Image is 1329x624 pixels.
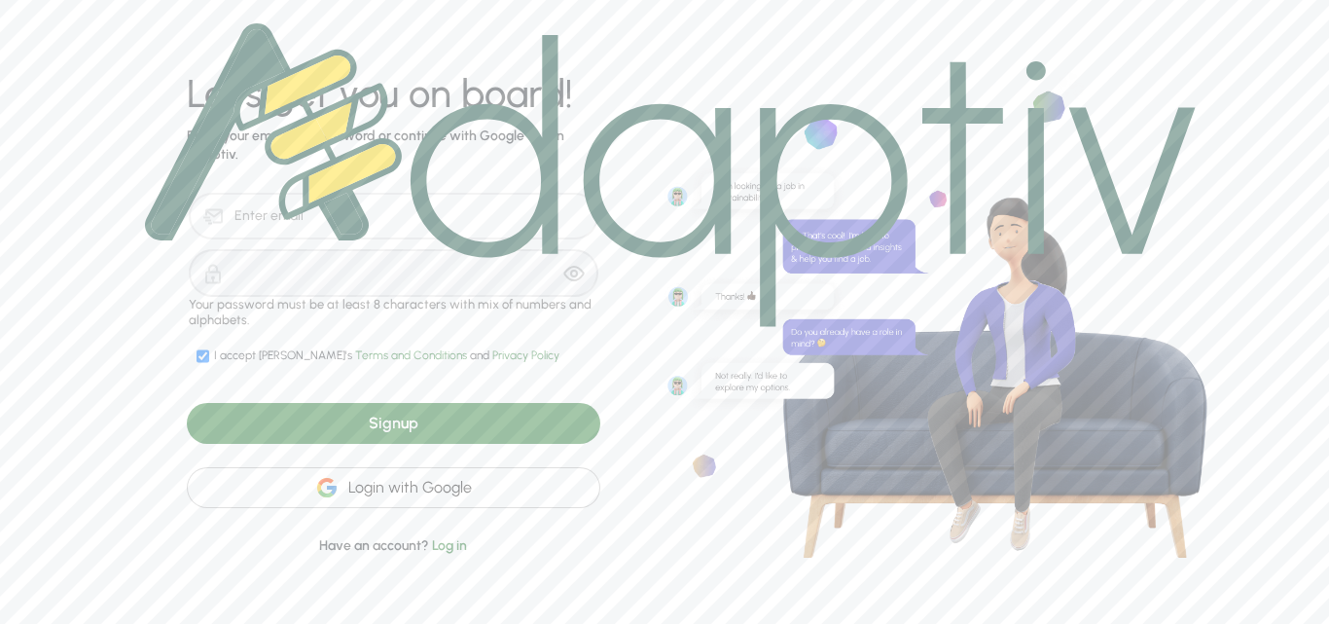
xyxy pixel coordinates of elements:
span: Terms and Conditions [355,349,470,362]
div: I accept [PERSON_NAME]'s and [214,349,559,364]
span: Privacy Policy [492,349,559,362]
img: google-icon.2f27fcd6077ff8336a97d9c3f95f339d.svg [315,476,339,499]
div: Have an account? [187,513,600,556]
div: Signup [187,403,600,444]
span: Log in [432,537,467,554]
img: logo.1749501288befa47a911bf1f7fa84db0.svg [145,23,1196,327]
div: Login with Google [187,467,600,508]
